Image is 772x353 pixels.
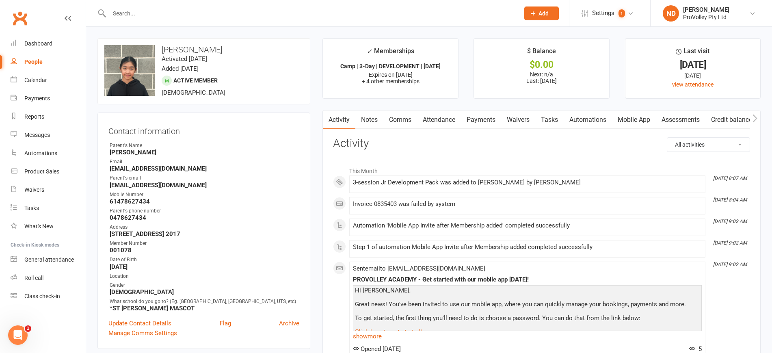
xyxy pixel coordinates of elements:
[24,150,57,156] div: Automations
[110,191,299,199] div: Mobile Number
[663,5,679,22] div: ND
[104,45,155,96] img: image1751928895.png
[461,110,501,129] a: Payments
[713,175,747,181] i: [DATE] 8:07 AM
[355,328,422,336] a: Click here to get started!
[713,219,747,224] i: [DATE] 9:02 AM
[676,46,709,61] div: Last visit
[110,142,299,149] div: Parent's Name
[353,276,702,283] div: PROVOLLEY ACADEMY - Get started with our mobile app [DATE]!
[11,35,86,53] a: Dashboard
[501,110,535,129] a: Waivers
[538,10,549,17] span: Add
[713,197,747,203] i: [DATE] 8:04 AM
[110,149,299,156] strong: [PERSON_NAME]
[333,162,750,175] li: This Month
[110,165,299,172] strong: [EMAIL_ADDRESS][DOMAIN_NAME]
[110,298,299,305] div: What school do you go to? (Eg. [GEOGRAPHIC_DATA], [GEOGRAPHIC_DATA], UTS, etc)
[11,162,86,181] a: Product Sales
[110,207,299,215] div: Parent's phone number
[11,53,86,71] a: People
[11,181,86,199] a: Waivers
[713,240,747,246] i: [DATE] 9:02 AM
[108,318,171,328] a: Update Contact Details
[11,126,86,144] a: Messages
[367,46,414,61] div: Memberships
[11,144,86,162] a: Automations
[220,318,231,328] a: Flag
[618,9,625,17] span: 1
[110,288,299,296] strong: [DEMOGRAPHIC_DATA]
[323,110,355,129] a: Activity
[110,182,299,189] strong: [EMAIL_ADDRESS][DOMAIN_NAME]
[481,61,601,69] div: $0.00
[110,214,299,221] strong: 0478627434
[110,240,299,247] div: Member Number
[25,325,31,332] span: 1
[110,223,299,231] div: Address
[110,158,299,166] div: Email
[24,275,43,281] div: Roll call
[8,325,28,345] iframe: Intercom live chat
[369,71,413,78] span: Expires on [DATE]
[633,71,753,80] div: [DATE]
[353,331,702,342] a: show more
[110,273,299,280] div: Location
[353,244,702,251] div: Step 1 of automation Mobile App Invite after Membership added completed successfully
[110,198,299,205] strong: 61478627434
[417,110,461,129] a: Attendance
[162,55,207,63] time: Activated [DATE]
[24,223,54,230] div: What's New
[11,251,86,269] a: General attendance kiosk mode
[713,262,747,267] i: [DATE] 9:02 AM
[11,89,86,108] a: Payments
[683,13,729,21] div: ProVolley Pty Ltd
[24,168,59,175] div: Product Sales
[173,77,218,84] span: Active member
[656,110,705,129] a: Assessments
[367,48,372,55] i: ✓
[110,263,299,271] strong: [DATE]
[683,6,729,13] div: [PERSON_NAME]
[110,282,299,289] div: Gender
[24,132,50,138] div: Messages
[162,65,199,72] time: Added [DATE]
[535,110,564,129] a: Tasks
[362,78,420,84] span: + 4 other memberships
[24,256,74,263] div: General attendance
[353,201,702,208] div: Invoice 0835403 was failed by system
[110,247,299,254] strong: 001078
[11,199,86,217] a: Tasks
[672,81,714,88] a: view attendance
[11,287,86,305] a: Class kiosk mode
[353,179,702,186] div: 3-session Jr Development Pack was added to [PERSON_NAME] by [PERSON_NAME]
[162,89,225,96] span: [DEMOGRAPHIC_DATA]
[110,305,299,312] strong: *ST [PERSON_NAME] MASCOT
[612,110,656,129] a: Mobile App
[24,205,39,211] div: Tasks
[11,217,86,236] a: What's New
[24,113,44,120] div: Reports
[24,58,43,65] div: People
[24,186,44,193] div: Waivers
[383,110,417,129] a: Comms
[705,110,758,129] a: Credit balance
[564,110,612,129] a: Automations
[110,230,299,238] strong: [STREET_ADDRESS] 2017
[353,265,485,272] span: Sent email to [EMAIL_ADDRESS][DOMAIN_NAME]
[481,71,601,84] p: Next: n/a Last: [DATE]
[108,123,299,136] h3: Contact information
[353,345,401,353] span: Opened [DATE]
[353,222,702,229] div: Automation 'Mobile App Invite after Membership added' completed successfully
[527,46,556,61] div: $ Balance
[633,61,753,69] div: [DATE]
[355,110,383,129] a: Notes
[24,40,52,47] div: Dashboard
[24,77,47,83] div: Calendar
[10,8,30,28] a: Clubworx
[11,71,86,89] a: Calendar
[592,4,614,22] span: Settings
[24,293,60,299] div: Class check-in
[11,269,86,287] a: Roll call
[11,108,86,126] a: Reports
